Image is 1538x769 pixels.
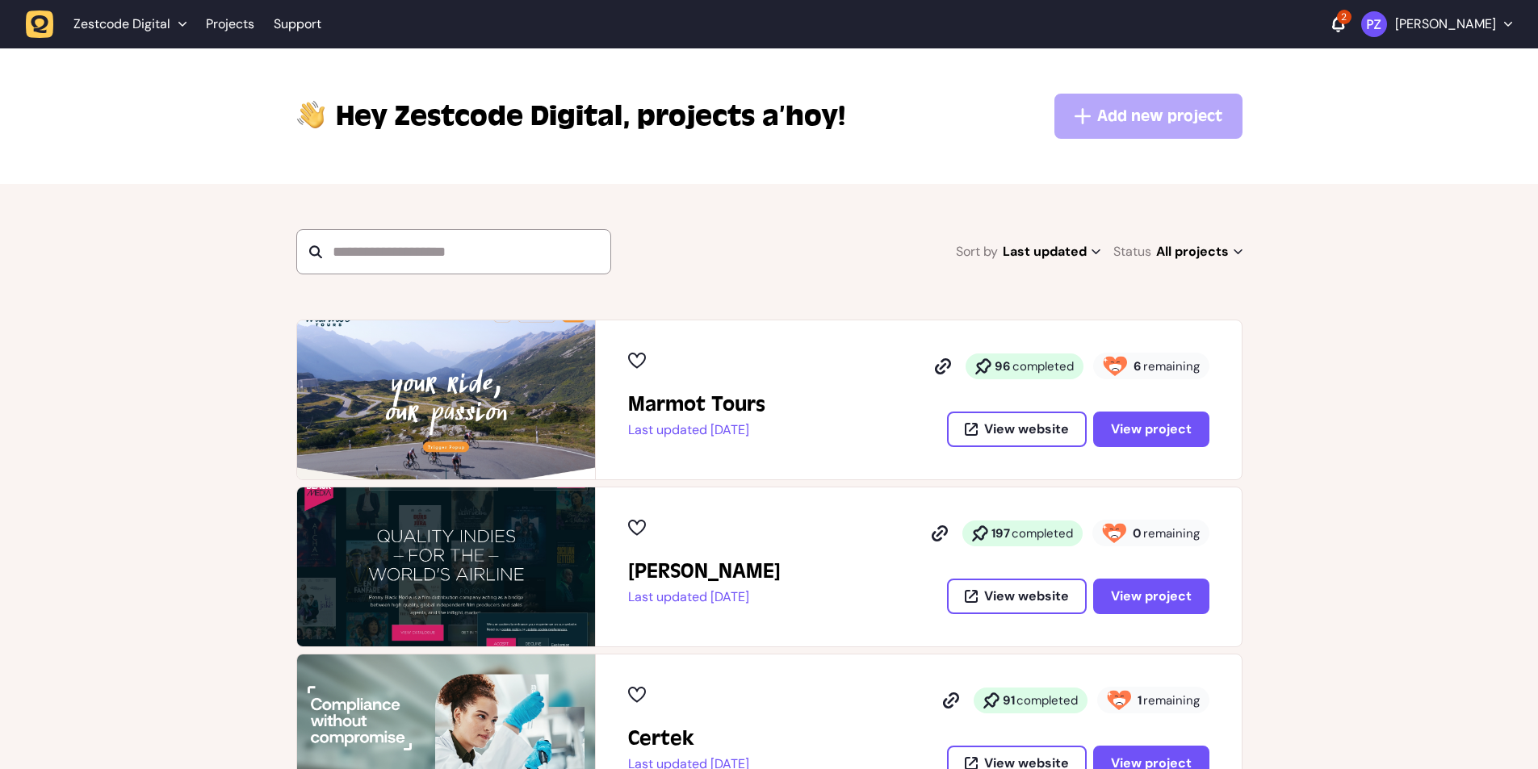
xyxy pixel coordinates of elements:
[1138,692,1142,708] strong: 1
[1003,692,1015,708] strong: 91
[206,10,254,39] a: Projects
[1134,358,1142,374] strong: 6
[1133,525,1142,541] strong: 0
[947,579,1087,614] button: View website
[628,589,781,605] p: Last updated [DATE]
[1143,525,1200,541] span: remaining
[947,412,1087,447] button: View website
[1143,358,1200,374] span: remaining
[1156,240,1243,263] span: All projects
[296,97,326,130] img: hi-hand
[1143,692,1200,708] span: remaining
[1361,11,1387,37] img: Paris Zisis
[336,97,845,136] p: projects a’hoy!
[1093,579,1209,614] button: View project
[297,487,595,646] img: Penny Black
[956,240,998,263] span: Sort by
[1097,105,1222,127] span: Add new project
[336,97,631,136] span: Zestcode Digital
[991,525,1010,541] strong: 197
[995,358,1011,374] strong: 96
[1016,692,1078,708] span: completed
[628,391,765,417] h2: Marmot Tours
[274,16,321,32] a: Support
[1395,16,1496,32] p: [PERSON_NAME]
[628,422,765,438] p: Last updated [DATE]
[1111,590,1192,603] span: View project
[1111,423,1192,436] span: View project
[984,423,1069,436] span: View website
[1012,358,1074,374] span: completed
[1361,11,1512,37] button: [PERSON_NAME]
[1054,94,1243,139] button: Add new project
[1337,10,1352,24] div: 2
[297,320,595,479] img: Marmot Tours
[984,590,1069,603] span: View website
[1012,525,1073,541] span: completed
[73,16,170,32] span: Zestcode Digital
[628,558,781,584] h2: Penny Black
[1093,412,1209,447] button: View project
[1003,240,1100,263] span: Last updated
[628,725,749,751] h2: Certek
[26,10,196,39] button: Zestcode Digital
[1113,240,1151,263] span: Status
